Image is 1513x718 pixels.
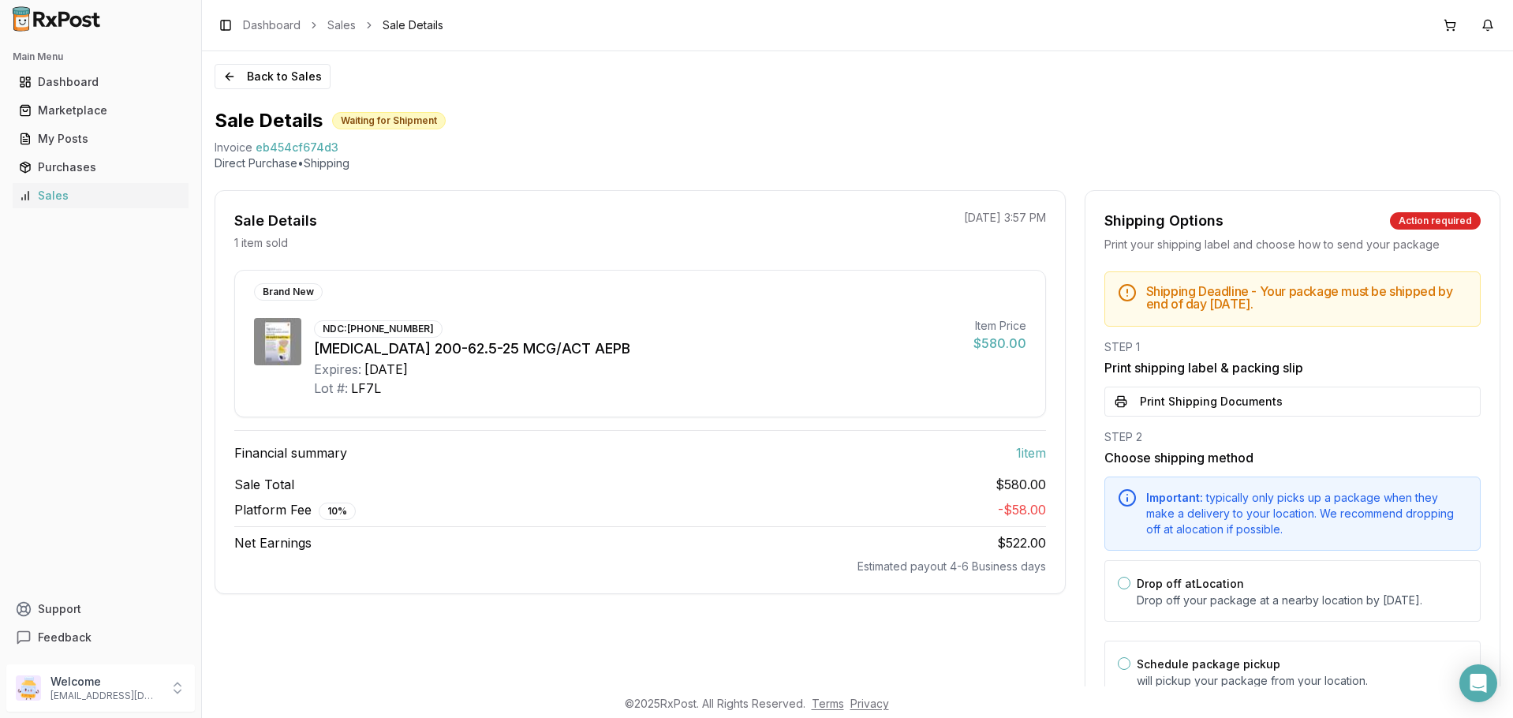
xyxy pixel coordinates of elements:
[314,320,443,338] div: NDC: [PHONE_NUMBER]
[1104,358,1481,377] h3: Print shipping label & packing slip
[997,535,1046,551] span: $522.00
[234,533,312,552] span: Net Earnings
[6,126,195,151] button: My Posts
[1137,577,1244,590] label: Drop off at Location
[1137,657,1280,671] label: Schedule package pickup
[19,159,182,175] div: Purchases
[383,17,443,33] span: Sale Details
[234,475,294,494] span: Sale Total
[13,68,189,96] a: Dashboard
[314,360,361,379] div: Expires:
[19,131,182,147] div: My Posts
[973,334,1026,353] div: $580.00
[243,17,301,33] a: Dashboard
[13,50,189,63] h2: Main Menu
[215,108,323,133] h1: Sale Details
[1137,673,1467,689] p: will pickup your package from your location.
[19,188,182,204] div: Sales
[234,443,347,462] span: Financial summary
[50,690,160,702] p: [EMAIL_ADDRESS][DOMAIN_NAME]
[1104,387,1481,417] button: Print Shipping Documents
[1104,210,1223,232] div: Shipping Options
[1104,448,1481,467] h3: Choose shipping method
[13,181,189,210] a: Sales
[351,379,381,398] div: LF7L
[314,338,961,360] div: [MEDICAL_DATA] 200-62.5-25 MCG/ACT AEPB
[812,697,844,710] a: Terms
[215,155,1500,171] p: Direct Purchase • Shipping
[6,98,195,123] button: Marketplace
[234,559,1046,574] div: Estimated payout 4-6 Business days
[314,379,348,398] div: Lot #:
[1104,429,1481,445] div: STEP 2
[998,502,1046,518] span: - $58.00
[6,69,195,95] button: Dashboard
[964,210,1046,226] p: [DATE] 3:57 PM
[50,674,160,690] p: Welcome
[1146,285,1467,310] h5: Shipping Deadline - Your package must be shipped by end of day [DATE] .
[13,125,189,153] a: My Posts
[850,697,889,710] a: Privacy
[16,675,41,701] img: User avatar
[6,623,195,652] button: Feedback
[996,475,1046,494] span: $580.00
[364,360,408,379] div: [DATE]
[6,183,195,208] button: Sales
[234,500,356,520] span: Platform Fee
[1146,491,1203,504] span: Important:
[215,140,252,155] div: Invoice
[1016,443,1046,462] span: 1 item
[1104,237,1481,252] div: Print your shipping label and choose how to send your package
[973,318,1026,334] div: Item Price
[234,235,288,251] p: 1 item sold
[243,17,443,33] nav: breadcrumb
[6,6,107,32] img: RxPost Logo
[1137,593,1467,608] p: Drop off your package at a nearby location by [DATE] .
[1390,212,1481,230] div: Action required
[13,153,189,181] a: Purchases
[6,155,195,180] button: Purchases
[332,112,446,129] div: Waiting for Shipment
[254,283,323,301] div: Brand New
[234,210,317,232] div: Sale Details
[1146,490,1467,537] div: typically only picks up a package when they make a delivery to your location. We recommend droppi...
[254,318,301,365] img: Trelegy Ellipta 200-62.5-25 MCG/ACT AEPB
[6,595,195,623] button: Support
[13,96,189,125] a: Marketplace
[38,630,92,645] span: Feedback
[19,103,182,118] div: Marketplace
[256,140,338,155] span: eb454cf674d3
[1459,664,1497,702] div: Open Intercom Messenger
[19,74,182,90] div: Dashboard
[1104,339,1481,355] div: STEP 1
[327,17,356,33] a: Sales
[319,503,356,520] div: 10 %
[215,64,331,89] button: Back to Sales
